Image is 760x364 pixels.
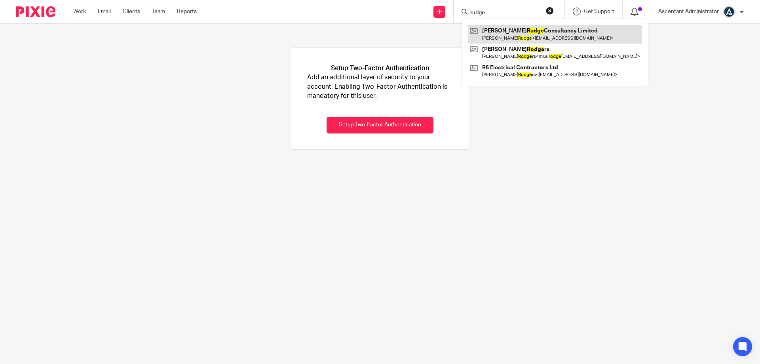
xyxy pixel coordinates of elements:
[331,64,429,73] h1: Setup Two-Factor Authentication
[98,8,111,15] a: Email
[658,8,719,15] p: Ascentant Administrator
[16,6,55,17] img: Pixie
[152,8,165,15] a: Team
[327,117,433,134] button: Setup Two-Factor Authentication
[546,7,554,15] button: Clear
[177,8,197,15] a: Reports
[584,9,614,14] span: Get Support
[307,73,453,101] p: Add an additional layer of security to your account. Enabling Two-Factor Authentication is mandat...
[469,10,541,17] input: Search
[123,8,140,15] a: Clients
[723,6,735,18] img: Ascentant%20Round%20Only.png
[73,8,86,15] a: Work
